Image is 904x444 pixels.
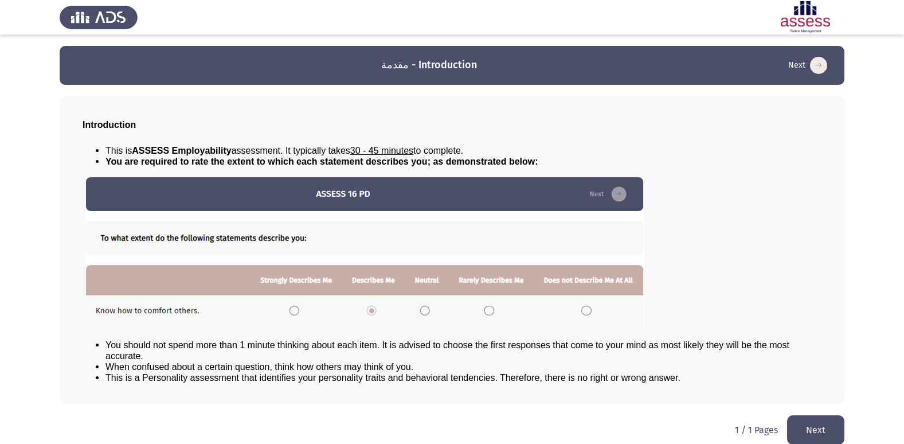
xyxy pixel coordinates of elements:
[350,146,413,155] u: 30 - 45 minutes
[132,146,231,155] b: ASSESS Employability
[60,1,138,33] img: Assess Talent Management logo
[735,424,778,435] p: 1 / 1 Pages
[105,373,680,383] span: This is a Personality assessment that identifies your personality traits and behavioral tendencie...
[766,1,844,33] img: Assessment logo of ASSESS Employability - EBI
[105,146,463,155] span: This is assessment. It typically takes to complete.
[381,58,477,72] h3: مقدمة - Introduction
[105,362,413,372] span: When confused about a certain question, think how others may think of you.
[105,340,789,361] span: You should not spend more than 1 minute thinking about each item. It is advised to choose the fir...
[105,157,538,166] span: You are required to rate the extent to which each statement describes you; as demonstrated below:
[785,56,831,75] button: load next page
[83,120,136,130] span: Introduction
